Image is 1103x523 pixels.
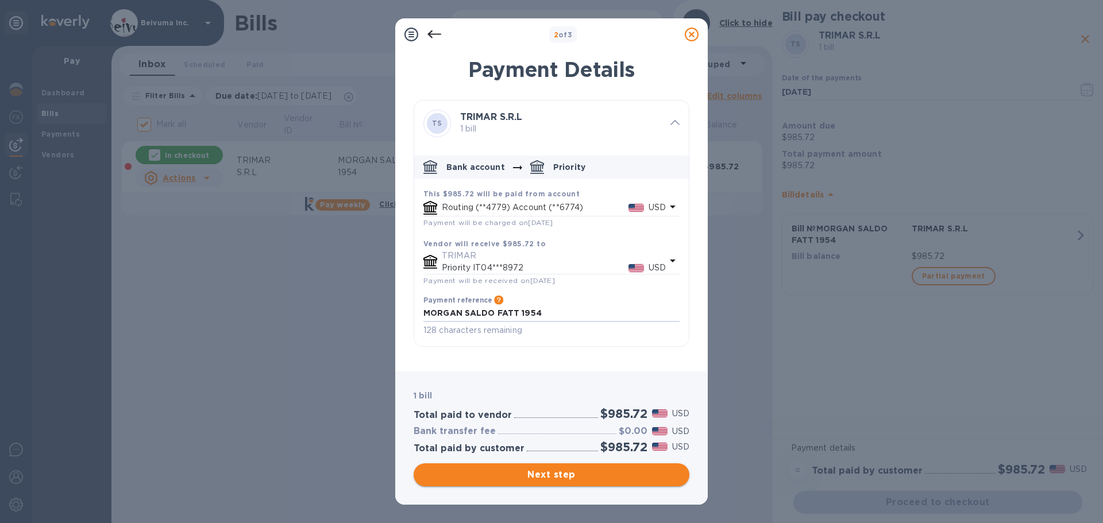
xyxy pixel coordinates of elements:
[619,426,647,437] h3: $0.00
[554,30,573,39] b: of 3
[649,202,666,214] p: USD
[414,463,689,486] button: Next step
[628,204,644,212] img: USD
[600,440,647,454] h2: $985.72
[600,406,647,421] h2: $985.72
[414,443,524,454] h3: Total paid by customer
[414,100,689,146] div: TSTRIMAR S.R.L 1 bill
[414,391,432,400] b: 1 bill
[628,264,644,272] img: USD
[649,262,666,274] p: USD
[414,151,689,346] div: default-method
[672,425,689,437] p: USD
[460,123,661,135] p: 1 bill
[652,427,668,435] img: USD
[414,426,496,437] h3: Bank transfer fee
[672,408,689,420] p: USD
[414,57,689,82] h1: Payment Details
[652,443,668,451] img: USD
[442,262,628,274] p: Priority IT04***8972
[672,441,689,453] p: USD
[442,202,628,214] p: Routing (**4779) Account (**6774)
[423,218,553,227] span: Payment will be charged on [DATE]
[652,409,668,417] img: USD
[446,161,505,173] p: Bank account
[423,239,546,248] b: Vendor will receive $985.72 to
[414,410,512,421] h3: Total paid to vendor
[460,111,522,122] b: TRIMAR S.R.L
[553,161,585,173] p: Priority
[554,30,558,39] span: 2
[442,250,666,262] p: TRIMAR
[423,324,680,337] p: 128 characters remaining
[423,296,492,304] h3: Payment reference
[423,468,680,482] span: Next step
[432,119,442,127] b: TS
[423,189,580,198] b: This $985.72 will be paid from account
[423,276,555,285] span: Payment will be received on [DATE]
[423,308,680,318] textarea: MORGAN SALDO FATT 1954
